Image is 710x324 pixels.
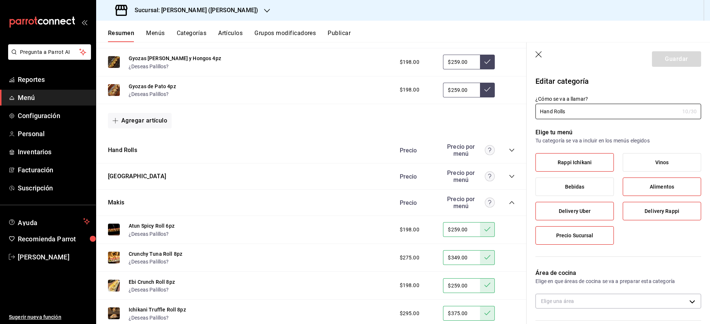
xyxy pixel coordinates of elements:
span: Facturación [18,165,90,175]
div: Precio [392,147,440,154]
button: Hand Rolls [108,146,137,155]
div: 10 /30 [682,108,697,115]
button: Agregar artículo [108,113,172,128]
span: Bebidas [565,184,585,190]
input: Sin ajuste [443,306,480,321]
button: Pregunta a Parrot AI [8,44,91,60]
span: Personal [18,129,90,139]
p: Elige en que áreas de cocina se va a preparar esta categoría [535,278,701,285]
span: Precio Sucursal [556,232,594,239]
div: Precio [392,173,440,180]
span: Recomienda Parrot [18,234,90,244]
span: $198.00 [400,282,419,289]
span: Delivery Rappi [645,208,679,214]
button: Atun Spicy Roll 6pz [129,222,175,230]
button: [GEOGRAPHIC_DATA] [108,172,166,181]
p: Área de cocina [535,269,701,278]
span: Vinos [655,159,669,166]
span: Delivery Uber [559,208,591,214]
button: Gyozas [PERSON_NAME] y Hongos 4pz [129,55,221,62]
h3: Sucursal: [PERSON_NAME] ([PERSON_NAME]) [129,6,258,15]
button: Artículos [218,30,243,42]
p: Editar categoría [535,76,701,87]
div: Precio por menú [443,143,495,157]
span: Elige una área [541,298,574,304]
button: collapse-category-row [509,147,515,153]
input: Sin ajuste [443,55,480,69]
img: Preview [108,84,120,96]
div: Precio por menú [443,196,495,210]
span: Rappi Ichikani [558,159,592,166]
span: $275.00 [400,254,419,262]
button: Grupos modificadores [254,30,316,42]
button: ¿Deseas Palillos? [129,230,169,238]
span: $198.00 [400,226,419,234]
div: Precio [392,199,440,206]
button: ¿Deseas Palillos? [129,258,169,265]
button: collapse-category-row [509,173,515,179]
button: Ebi Crunch Roll 8pz [129,278,175,286]
button: Gyozas de Pato 4pz [129,83,176,90]
span: Sugerir nueva función [9,313,90,321]
p: Elige tu menú [535,128,701,137]
span: Alimentos [650,184,674,190]
button: ¿Deseas Palillos? [129,90,169,98]
button: Categorías [177,30,207,42]
span: Ayuda [18,217,80,226]
button: Menús [146,30,165,42]
img: Preview [108,56,120,68]
span: Suscripción [18,183,90,193]
button: Ichikani Truffle Roll 8pz [129,306,186,313]
span: [PERSON_NAME] [18,252,90,262]
button: ¿Deseas Palillos? [129,63,169,70]
button: ¿Deseas Palillos? [129,314,169,321]
span: Inventarios [18,147,90,157]
button: Makis [108,199,124,207]
span: $198.00 [400,86,419,94]
button: Crunchy Tuna Roll 8pz [129,250,182,258]
button: Resumen [108,30,134,42]
span: Configuración [18,111,90,121]
input: Sin ajuste [443,222,480,237]
p: Tu categoría se va a incluir en los menús elegidos [535,137,701,144]
input: Sin ajuste [443,250,480,265]
input: Sin ajuste [443,83,480,97]
img: Preview [108,224,120,235]
img: Preview [108,252,120,263]
button: collapse-category-row [509,200,515,206]
button: ¿Deseas Palillos? [129,286,169,293]
span: $198.00 [400,58,419,66]
div: Precio por menú [443,169,495,183]
span: $295.00 [400,310,419,317]
span: Reportes [18,75,90,85]
input: Sin ajuste [443,278,480,293]
label: ¿Cómo se va a llamar? [535,96,701,101]
a: Pregunta a Parrot AI [5,54,91,61]
span: Pregunta a Parrot AI [20,48,80,56]
button: open_drawer_menu [81,19,87,25]
button: Publicar [328,30,351,42]
img: Preview [108,280,120,292]
span: Menú [18,93,90,103]
img: Preview [108,307,120,319]
div: navigation tabs [108,30,710,42]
